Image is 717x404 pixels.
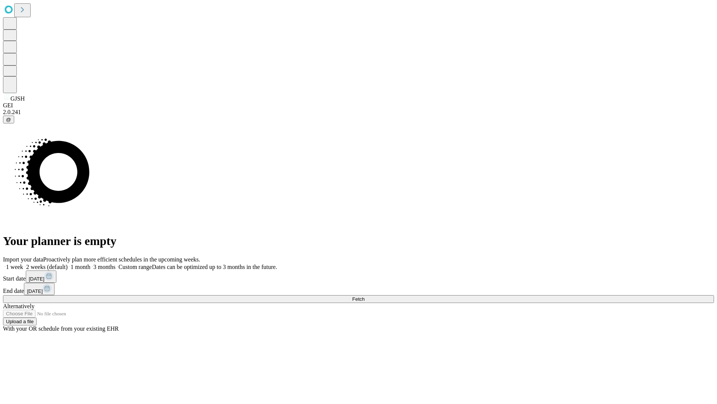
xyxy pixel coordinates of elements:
span: 2 weeks (default) [26,264,68,270]
div: Start date [3,270,714,283]
div: End date [3,283,714,295]
span: [DATE] [29,276,44,282]
span: Proactively plan more efficient schedules in the upcoming weeks. [43,256,200,263]
span: [DATE] [27,288,43,294]
span: 1 week [6,264,23,270]
button: [DATE] [26,270,56,283]
button: Fetch [3,295,714,303]
span: GJSH [10,95,25,102]
span: Alternatively [3,303,34,309]
span: Import your data [3,256,43,263]
button: Upload a file [3,318,37,325]
span: 3 months [93,264,115,270]
span: @ [6,117,11,122]
div: GEI [3,102,714,109]
span: With your OR schedule from your existing EHR [3,325,119,332]
div: 2.0.241 [3,109,714,116]
button: [DATE] [24,283,55,295]
span: 1 month [71,264,90,270]
span: Fetch [352,296,364,302]
h1: Your planner is empty [3,234,714,248]
span: Custom range [118,264,152,270]
button: @ [3,116,14,123]
span: Dates can be optimized up to 3 months in the future. [152,264,277,270]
